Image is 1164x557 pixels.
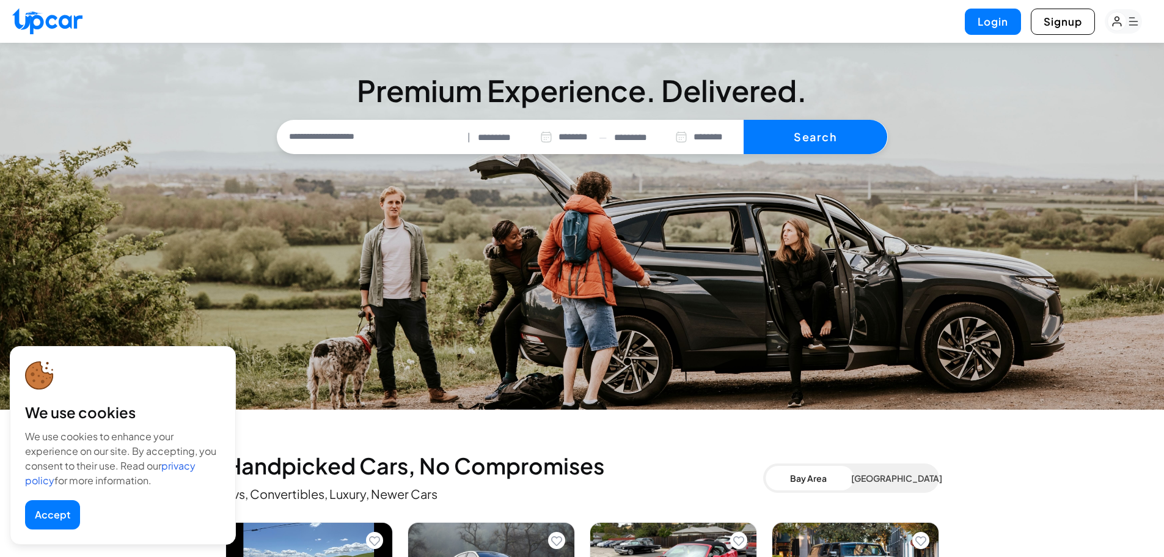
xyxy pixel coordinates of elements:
[1031,9,1095,35] button: Signup
[277,76,888,105] h3: Premium Experience. Delivered.
[25,429,221,488] div: We use cookies to enhance your experience on our site. By accepting, you consent to their use. Re...
[744,120,887,154] button: Search
[25,361,54,390] img: cookie-icon.svg
[25,500,80,529] button: Accept
[730,532,747,549] button: Add to favorites
[599,130,607,144] span: —
[225,454,763,478] h2: Handpicked Cars, No Compromises
[548,532,565,549] button: Add to favorites
[366,532,383,549] button: Add to favorites
[912,532,929,549] button: Add to favorites
[965,9,1021,35] button: Login
[467,130,470,144] span: |
[766,466,851,490] button: Bay Area
[25,402,221,422] div: We use cookies
[851,466,937,490] button: [GEOGRAPHIC_DATA]
[12,8,82,34] img: Upcar Logo
[225,485,763,503] p: Evs, Convertibles, Luxury, Newer Cars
